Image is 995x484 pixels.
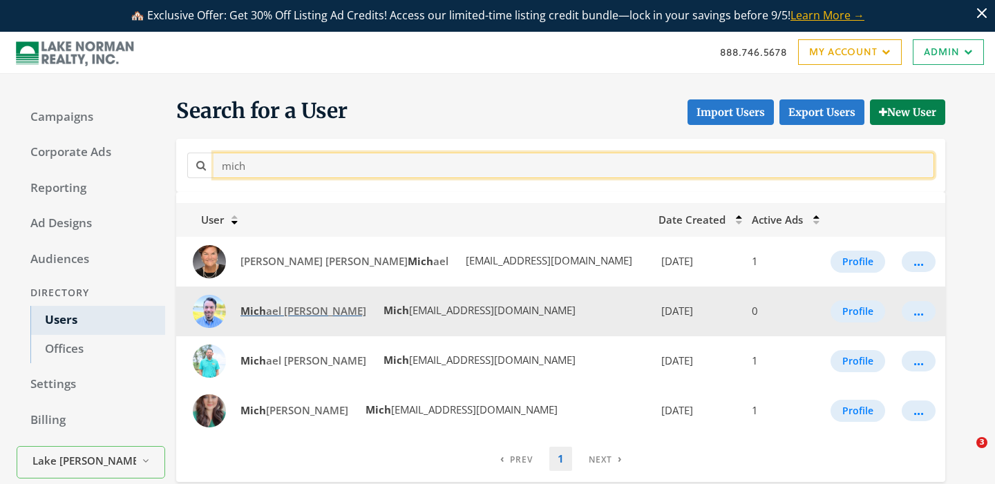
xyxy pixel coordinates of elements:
img: Mary Anne Michael profile [193,245,226,278]
a: Settings [17,370,165,399]
img: Adwerx [11,35,139,70]
td: 0 [743,287,821,336]
td: [DATE] [650,287,744,336]
button: Profile [831,251,885,273]
span: [EMAIL_ADDRESS][DOMAIN_NAME] [381,353,576,367]
button: ... [902,400,936,421]
a: Mich[PERSON_NAME] [231,398,357,423]
button: New User [870,99,945,125]
strong: Mich [383,303,409,317]
strong: Mich [240,304,266,318]
strong: Mich [408,254,433,268]
a: Michael [PERSON_NAME] [231,348,375,374]
a: My Account [798,39,902,65]
div: ... [913,261,924,262]
i: Search for a name or email address [196,160,206,171]
button: Import Users [688,99,774,125]
a: Admin [913,39,984,65]
span: [EMAIL_ADDRESS][DOMAIN_NAME] [363,403,558,416]
td: [DATE] [650,237,744,287]
td: 1 [743,237,821,287]
a: [PERSON_NAME] [PERSON_NAME]Michael [231,249,457,274]
input: Search for a name or email address [214,153,934,178]
span: [EMAIL_ADDRESS][DOMAIN_NAME] [463,253,632,267]
a: 1 [549,447,572,471]
span: Search for a User [176,97,348,125]
img: Michael Spicola profile [193,295,226,328]
a: Campaigns [17,103,165,132]
a: Export Users [779,99,864,125]
span: [PERSON_NAME] [PERSON_NAME] ael [240,254,448,268]
span: Date Created [658,213,726,226]
img: Michelle Whitehead profile [193,394,226,427]
td: [DATE] [650,386,744,436]
td: 1 [743,336,821,386]
a: Billing [17,406,165,435]
a: Users [30,306,165,335]
span: Lake [PERSON_NAME] Realty [32,453,136,469]
span: 3 [976,437,987,448]
a: Offices [30,335,165,364]
button: Profile [831,400,885,422]
div: ... [913,410,924,412]
a: 888.746.5678 [720,45,787,59]
strong: Mich [366,403,391,416]
div: ... [913,360,924,362]
span: User [184,213,224,226]
strong: Mich [383,353,409,367]
iframe: Intercom live chat [948,437,981,470]
img: Michael Zaldivar profile [193,345,226,378]
span: ael [PERSON_NAME] [240,304,366,318]
td: [DATE] [650,336,744,386]
button: Profile [831,350,885,372]
button: Profile [831,300,885,322]
a: Michael [PERSON_NAME] [231,298,375,324]
a: Reporting [17,174,165,203]
span: ael [PERSON_NAME] [240,354,366,367]
strong: Mich [240,354,266,367]
button: ... [902,251,936,272]
a: Audiences [17,245,165,274]
span: Active Ads [752,213,803,226]
button: ... [902,351,936,371]
a: Ad Designs [17,209,165,238]
div: Directory [17,280,165,306]
button: Lake [PERSON_NAME] Realty [17,446,165,478]
td: 1 [743,386,821,436]
button: ... [902,301,936,322]
a: Corporate Ads [17,138,165,167]
nav: pagination [492,447,630,471]
span: [PERSON_NAME] [240,403,348,417]
strong: Mich [240,403,266,417]
span: [EMAIL_ADDRESS][DOMAIN_NAME] [381,303,576,317]
div: ... [913,311,924,312]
